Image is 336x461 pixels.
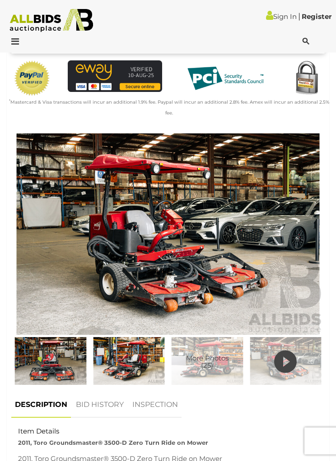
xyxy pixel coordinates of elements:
img: 2011, Toro Groundsmaster® 3500-D Zero Turn Ride on Mower [170,338,244,385]
img: 53937-1a.jpg [249,338,323,385]
a: Register [302,12,331,21]
a: More Photos(25) [170,338,244,385]
a: INSPECTION [129,392,182,419]
strong: 2011, Toro Groundsmaster® 3500-D Zero Turn Ride on Mower [18,439,208,447]
img: 2011, Toro Groundsmaster® 3500-D Zero Turn Ride on Mower [11,134,325,335]
a: BID HISTORY [72,392,127,419]
a: Sign In [266,12,297,21]
small: Mastercard & Visa transactions will incur an additional 1.9% fee. Paypal will incur an additional... [9,100,329,116]
h2: Item Details [18,428,318,436]
span: More Photos (25) [186,355,229,370]
img: 2011, Toro Groundsmaster® 3500-D Zero Turn Ride on Mower [14,338,88,385]
img: PCI DSS compliant [180,61,271,97]
img: eWAY Payment Gateway [68,61,163,92]
img: Allbids.com.au [5,9,98,32]
img: Secured by Rapid SSL [289,61,325,97]
span: | [298,11,300,21]
img: 2011, Toro Groundsmaster® 3500-D Zero Turn Ride on Mower [92,338,166,385]
a: DESCRIPTION [11,392,71,419]
img: Official PayPal Seal [14,61,51,97]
